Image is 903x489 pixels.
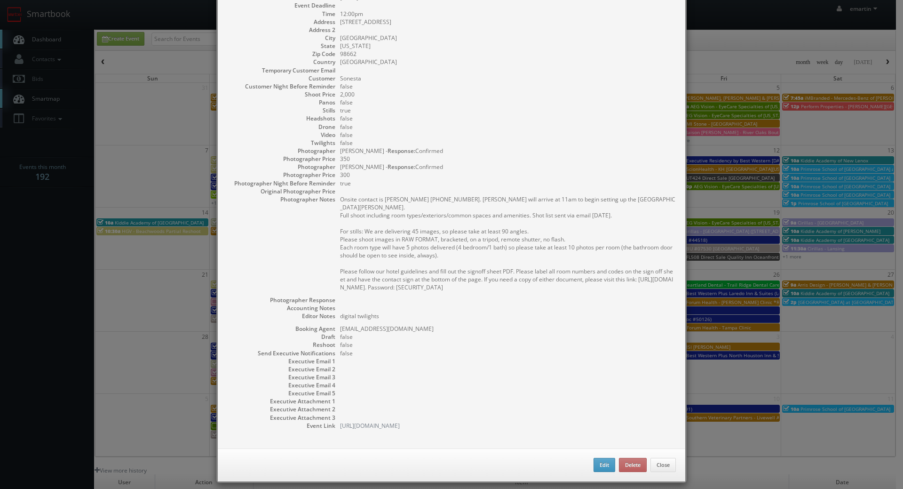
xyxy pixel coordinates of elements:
dd: 12:00pm [340,10,676,18]
dd: false [340,139,676,147]
dt: Reshoot [227,341,335,349]
dt: Address [227,18,335,26]
dt: Photographer Price [227,171,335,179]
dd: false [340,114,676,122]
dt: Photographer Night Before Reminder [227,179,335,187]
dt: Country [227,58,335,66]
dt: Photographer Price [227,155,335,163]
dt: City [227,34,335,42]
dd: 98662 [340,50,676,58]
dd: 2,000 [340,90,676,98]
dt: Customer [227,74,335,82]
dt: Panos [227,98,335,106]
dt: Customer Night Before Reminder [227,82,335,90]
dd: false [340,82,676,90]
dd: false [340,98,676,106]
dt: Executive Email 2 [227,365,335,373]
dt: Photographer Response [227,296,335,304]
dt: Executive Attachment 1 [227,397,335,405]
dt: Original Photographer Price [227,187,335,195]
dt: Executive Email 4 [227,381,335,389]
dd: false [340,349,676,357]
dt: Address 2 [227,26,335,34]
dt: Shoot Price [227,90,335,98]
dd: [GEOGRAPHIC_DATA] [340,58,676,66]
dt: Event Deadline [227,1,335,9]
dt: Executive Email 3 [227,373,335,381]
dt: Event Link [227,422,335,430]
dt: Executive Attachment 3 [227,414,335,422]
dt: Editor Notes [227,312,335,320]
dt: Executive Attachment 2 [227,405,335,413]
dt: Temporary Customer Email [227,66,335,74]
dt: Video [227,131,335,139]
dt: Twilights [227,139,335,147]
dt: Photographer Notes [227,195,335,203]
dt: Time [227,10,335,18]
dt: Headshots [227,114,335,122]
dt: Executive Email 5 [227,389,335,397]
dd: [GEOGRAPHIC_DATA] [340,34,676,42]
dd: false [340,131,676,139]
dt: Stills [227,106,335,114]
dd: [EMAIL_ADDRESS][DOMAIN_NAME] [340,325,676,333]
dd: false [340,123,676,131]
a: [URL][DOMAIN_NAME] [340,422,400,430]
button: Edit [594,458,615,472]
dt: Booking Agent [227,325,335,333]
dd: true [340,179,676,187]
dd: [PERSON_NAME] - Confirmed [340,147,676,155]
b: Response: [388,147,415,155]
dt: Accounting Notes [227,304,335,312]
dd: [US_STATE] [340,42,676,50]
dt: Executive Email 1 [227,357,335,365]
dt: Zip Code [227,50,335,58]
dd: true [340,106,676,114]
button: Close [650,458,676,472]
dt: State [227,42,335,50]
dd: false [340,333,676,341]
b: Response: [388,163,415,171]
dd: Sonesta [340,74,676,82]
dt: Photographer [227,147,335,155]
button: Delete [619,458,647,472]
dt: Drone [227,123,335,131]
dt: Draft [227,333,335,341]
dd: 350 [340,155,676,163]
dt: Photographer [227,163,335,171]
dd: false [340,341,676,349]
dd: [STREET_ADDRESS] [340,18,676,26]
pre: Onsite contact is [PERSON_NAME] [PHONE_NUMBER]. [PERSON_NAME] will arrive at 11am to begin settin... [340,195,676,291]
dt: Send Executive Notifications [227,349,335,357]
dd: 300 [340,171,676,179]
dd: [PERSON_NAME] - Confirmed [340,163,676,171]
pre: digital twilights [340,312,676,320]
